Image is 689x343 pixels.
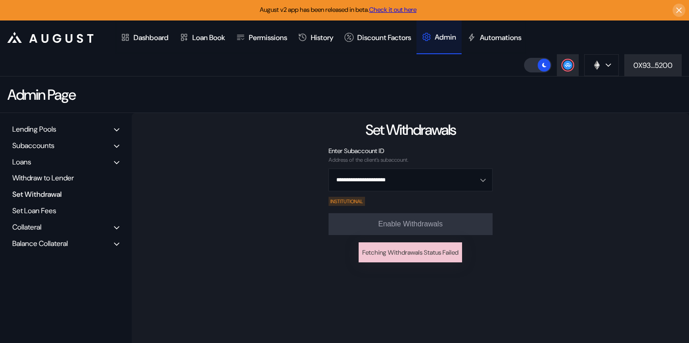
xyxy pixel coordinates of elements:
a: Automations [462,20,527,54]
div: Loans [12,157,31,167]
img: chain logo [592,60,602,70]
div: Automations [480,33,521,42]
span: August v2 app has been released in beta. [260,5,416,14]
div: Withdraw to Lender [9,171,123,185]
div: Loan Book [192,33,225,42]
div: Permissions [249,33,287,42]
button: Open menu [329,169,493,191]
div: Address of the client’s subaccount. [329,157,493,163]
div: Set Withdrawal [9,187,123,201]
div: Set Withdrawals [365,120,456,139]
div: Balance Collateral [12,239,68,248]
div: Subaccounts [12,141,54,150]
a: Loan Book [174,20,231,54]
div: Enter Subaccount ID [329,147,493,155]
div: 0X93...5200 [633,61,673,70]
div: Discount Factors [357,33,411,42]
a: Dashboard [115,20,174,54]
div: Dashboard [134,33,169,42]
a: History [293,20,339,54]
button: chain logo [584,54,619,76]
div: INSTITUTIONAL [329,197,365,206]
a: Admin [416,20,462,54]
div: Admin [435,32,456,42]
div: Lending Pools [12,124,56,134]
div: Fetching Withdrawals Status Failed [362,246,458,259]
div: History [311,33,334,42]
div: Set Loan Fees [9,204,123,218]
a: Permissions [231,20,293,54]
div: Collateral [12,222,41,232]
a: Discount Factors [339,20,416,54]
button: Enable Withdrawals [329,213,493,235]
div: Admin Page [7,85,75,104]
button: 0X93...5200 [624,54,682,76]
a: Check it out here [369,5,416,14]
